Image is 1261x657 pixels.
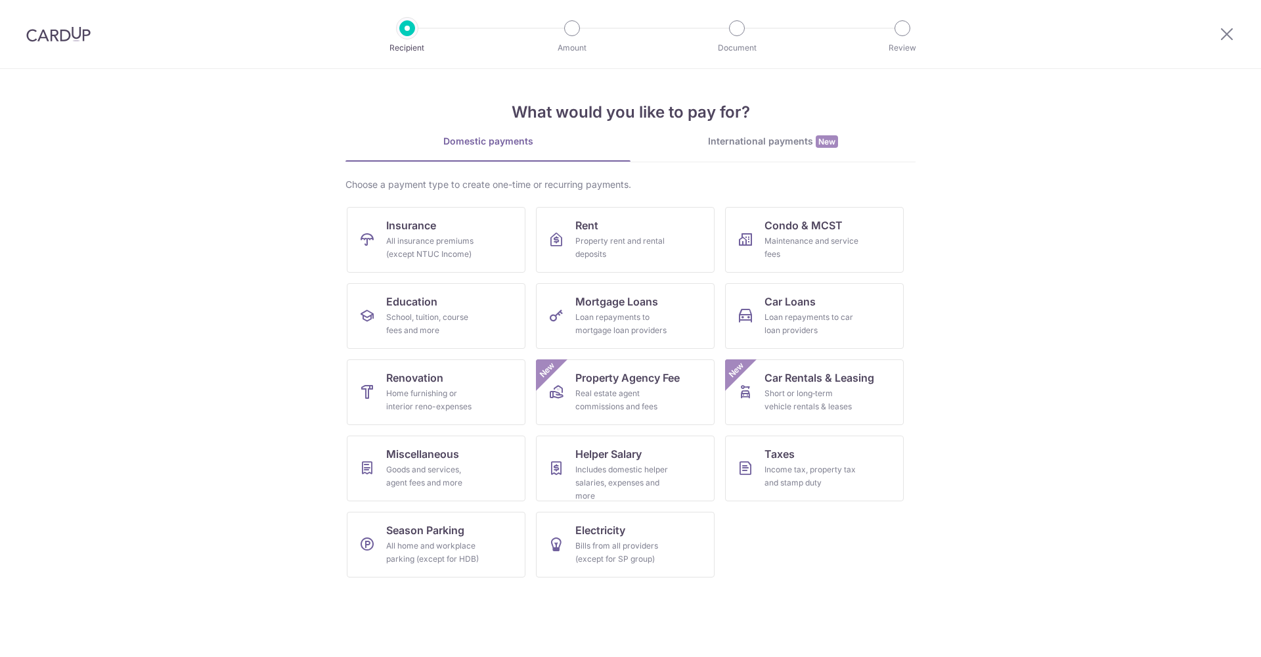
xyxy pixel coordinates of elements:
span: Season Parking [386,522,464,538]
div: Property rent and rental deposits [575,235,670,261]
div: Includes domestic helper salaries, expenses and more [575,463,670,503]
span: New [726,359,747,381]
div: Maintenance and service fees [764,235,859,261]
span: Car Loans [764,294,816,309]
div: Loan repayments to mortgage loan providers [575,311,670,337]
a: Season ParkingAll home and workplace parking (except for HDB) [347,512,525,578]
span: Insurance [386,217,436,233]
div: Goods and services, agent fees and more [386,463,481,489]
div: Choose a payment type to create one-time or recurring payments. [345,178,916,191]
span: Rent [575,217,598,233]
span: New [537,359,558,381]
p: Document [688,41,785,55]
span: Condo & MCST [764,217,843,233]
a: InsuranceAll insurance premiums (except NTUC Income) [347,207,525,273]
div: Bills from all providers (except for SP group) [575,539,670,566]
div: School, tuition, course fees and more [386,311,481,337]
span: Renovation [386,370,443,386]
div: Domestic payments [345,135,630,148]
div: All insurance premiums (except NTUC Income) [386,235,481,261]
div: Real estate agent commissions and fees [575,387,670,413]
h4: What would you like to pay for? [345,101,916,124]
p: Amount [523,41,621,55]
a: Property Agency FeeReal estate agent commissions and feesNew [536,359,715,425]
span: Mortgage Loans [575,294,658,309]
a: ElectricityBills from all providers (except for SP group) [536,512,715,578]
span: Car Rentals & Leasing [764,370,874,386]
div: Income tax, property tax and stamp duty [764,463,859,489]
span: Electricity [575,522,625,538]
a: Helper SalaryIncludes domestic helper salaries, expenses and more [536,436,715,501]
span: New [816,135,838,148]
a: EducationSchool, tuition, course fees and more [347,283,525,349]
p: Review [854,41,951,55]
span: Property Agency Fee [575,370,680,386]
a: Car Rentals & LeasingShort or long‑term vehicle rentals & leasesNew [725,359,904,425]
span: Education [386,294,437,309]
a: Car LoansLoan repayments to car loan providers [725,283,904,349]
div: International payments [630,135,916,148]
div: Short or long‑term vehicle rentals & leases [764,387,859,413]
a: Condo & MCSTMaintenance and service fees [725,207,904,273]
p: Recipient [359,41,456,55]
a: MiscellaneousGoods and services, agent fees and more [347,436,525,501]
a: RenovationHome furnishing or interior reno-expenses [347,359,525,425]
div: All home and workplace parking (except for HDB) [386,539,481,566]
a: TaxesIncome tax, property tax and stamp duty [725,436,904,501]
span: Helper Salary [575,446,642,462]
a: Mortgage LoansLoan repayments to mortgage loan providers [536,283,715,349]
a: RentProperty rent and rental deposits [536,207,715,273]
div: Loan repayments to car loan providers [764,311,859,337]
span: Taxes [764,446,795,462]
span: Miscellaneous [386,446,459,462]
div: Home furnishing or interior reno-expenses [386,387,481,413]
img: CardUp [26,26,91,42]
